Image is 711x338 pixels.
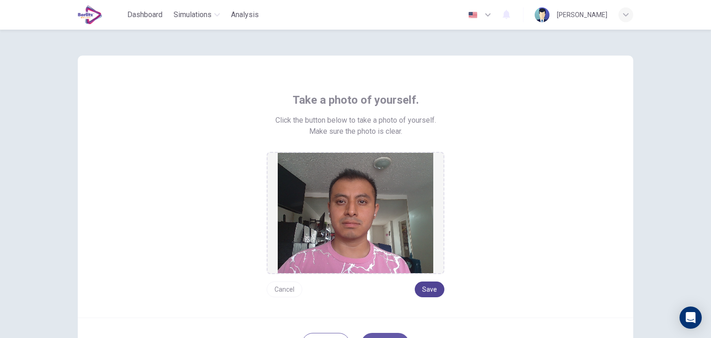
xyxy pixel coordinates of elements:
[680,307,702,329] div: Open Intercom Messenger
[267,282,302,297] button: Cancel
[415,282,444,297] button: Save
[124,6,166,23] button: Dashboard
[557,9,607,20] div: [PERSON_NAME]
[275,115,436,126] span: Click the button below to take a photo of yourself.
[535,7,549,22] img: Profile picture
[78,6,102,24] img: EduSynch logo
[278,153,433,273] img: preview screemshot
[127,9,162,20] span: Dashboard
[293,93,419,107] span: Take a photo of yourself.
[227,6,262,23] button: Analysis
[231,9,259,20] span: Analysis
[309,126,402,137] span: Make sure the photo is clear.
[467,12,479,19] img: en
[170,6,224,23] button: Simulations
[174,9,212,20] span: Simulations
[78,6,124,24] a: EduSynch logo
